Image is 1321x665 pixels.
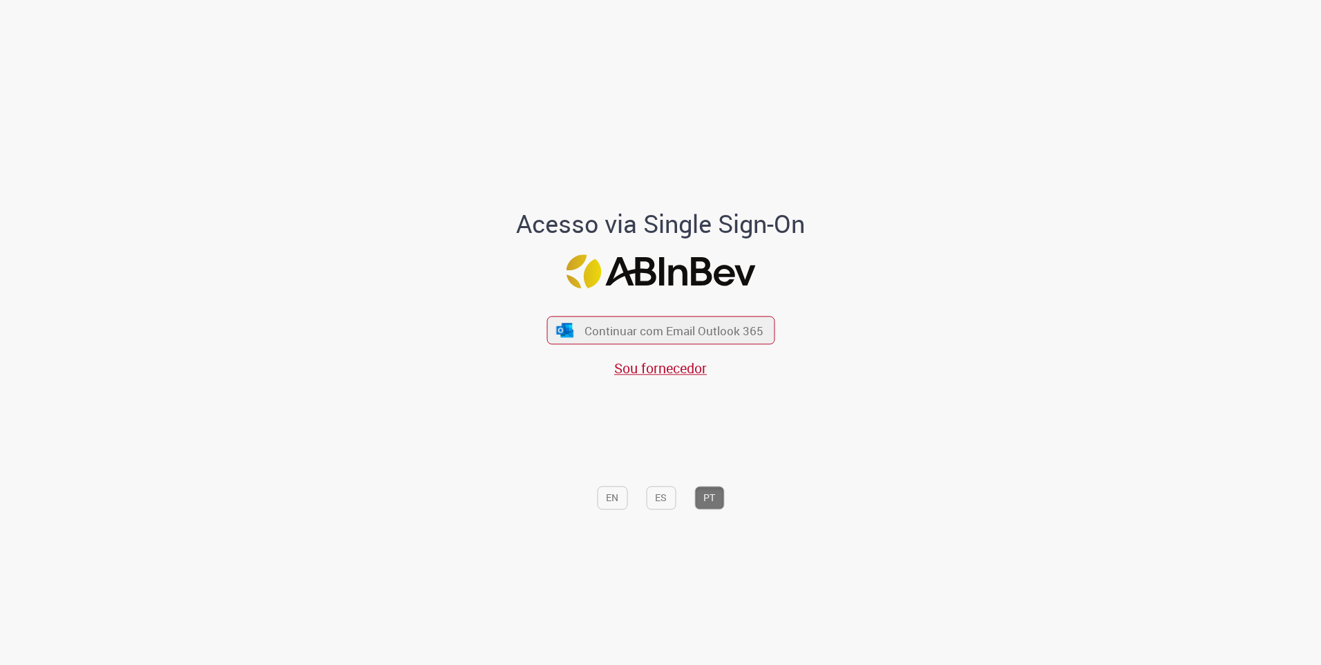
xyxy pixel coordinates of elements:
button: ícone Azure/Microsoft 360 Continuar com Email Outlook 365 [547,316,774,344]
button: PT [694,486,724,509]
button: ES [646,486,676,509]
span: Continuar com Email Outlook 365 [585,323,763,339]
a: Sou fornecedor [614,359,707,378]
img: Logo ABInBev [566,254,755,288]
button: EN [597,486,627,509]
img: ícone Azure/Microsoft 360 [555,323,575,337]
h1: Acesso via Single Sign-On [469,211,853,238]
